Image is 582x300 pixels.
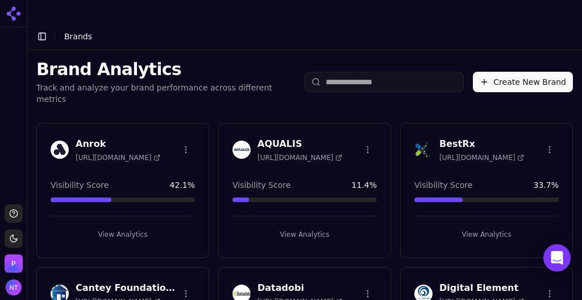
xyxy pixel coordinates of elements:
[64,32,92,41] span: Brands
[6,280,22,295] button: Open user button
[51,225,195,244] button: View Analytics
[76,281,177,295] h3: Cantey Foundation Specialists
[414,225,559,244] button: View Analytics
[439,281,524,295] h3: Digital Element
[232,179,290,191] span: Visibility Score
[352,179,377,191] span: 11.4 %
[232,225,377,244] button: View Analytics
[414,179,472,191] span: Visibility Score
[5,254,23,273] button: Open organization switcher
[257,281,342,295] h3: Datadobi
[257,137,342,151] h3: AQUALIS
[76,153,160,162] span: [URL][DOMAIN_NAME]
[170,179,195,191] span: 42.1 %
[51,179,109,191] span: Visibility Score
[473,72,573,92] button: Create New Brand
[36,82,296,105] p: Track and analyze your brand performance across different metrics
[414,141,433,159] img: BestRx
[6,280,22,295] img: Nate Tower
[64,31,550,42] nav: breadcrumb
[36,59,296,80] h1: Brand Analytics
[5,254,23,273] img: Perrill
[232,141,251,159] img: AQUALIS
[51,141,69,159] img: Anrok
[543,244,571,272] div: Open Intercom Messenger
[76,137,160,151] h3: Anrok
[439,137,524,151] h3: BestRx
[534,179,559,191] span: 33.7 %
[257,153,342,162] span: [URL][DOMAIN_NAME]
[439,153,524,162] span: [URL][DOMAIN_NAME]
